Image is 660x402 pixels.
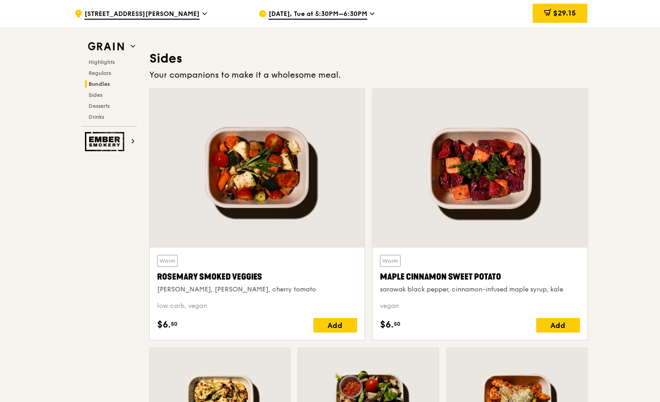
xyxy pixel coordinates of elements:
[89,92,102,98] span: Sides
[380,285,580,294] div: sarawak black pepper, cinnamon-infused maple syrup, kale
[157,318,171,332] span: $6.
[157,285,357,294] div: [PERSON_NAME], [PERSON_NAME], cherry tomato
[89,114,104,120] span: Drinks
[380,255,401,267] div: Warm
[157,301,357,311] div: low carb, vegan
[171,320,178,328] span: 50
[394,320,401,328] span: 50
[89,103,110,109] span: Desserts
[89,70,111,76] span: Regulars
[380,318,394,332] span: $6.
[149,69,588,81] div: Your companions to make it a wholesome meal.
[84,10,200,20] span: [STREET_ADDRESS][PERSON_NAME]
[380,301,580,311] div: vegan
[536,318,580,333] div: Add
[553,9,576,17] span: $29.15
[85,38,127,55] img: Grain web logo
[149,50,588,67] h3: Sides
[313,318,357,333] div: Add
[157,270,357,283] div: Rosemary Smoked Veggies
[89,59,115,65] span: Highlights
[89,81,110,87] span: Bundles
[269,10,367,20] span: [DATE], Tue at 5:30PM–6:30PM
[85,132,127,151] img: Ember Smokery web logo
[157,255,178,267] div: Warm
[380,270,580,283] div: Maple Cinnamon Sweet Potato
